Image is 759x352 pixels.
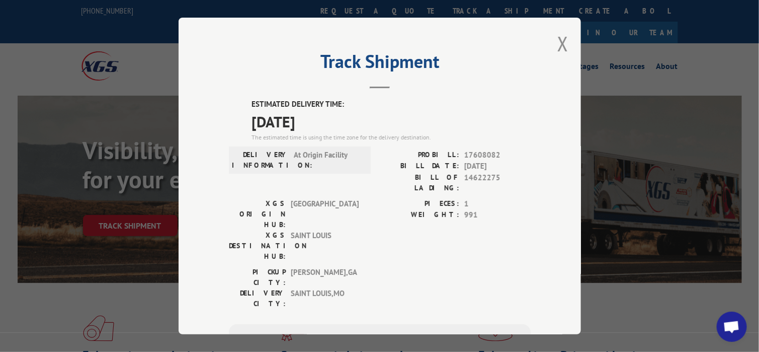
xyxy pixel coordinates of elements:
label: DELIVERY CITY: [229,288,286,309]
span: SAINT LOUIS , MO [291,288,359,309]
span: SAINT LOUIS [291,230,359,262]
div: The estimated time is using the time zone for the delivery destination. [251,133,531,142]
label: XGS DESTINATION HUB: [229,230,286,262]
span: [DATE] [464,161,531,172]
label: BILL OF LADING: [380,172,459,193]
label: BILL DATE: [380,161,459,172]
span: At Origin Facility [294,150,362,171]
button: Close modal [557,30,568,57]
label: WEIGHT: [380,209,459,221]
label: ESTIMATED DELIVERY TIME: [251,99,531,110]
h2: Track Shipment [229,54,531,74]
span: [GEOGRAPHIC_DATA] [291,198,359,230]
span: 17608082 [464,150,531,161]
span: [DATE] [251,110,531,133]
div: Open chat [717,312,747,342]
label: PICKUP CITY: [229,267,286,288]
span: [PERSON_NAME] , GA [291,267,359,288]
label: DELIVERY INFORMATION: [232,150,289,171]
span: 991 [464,209,531,221]
label: XGS ORIGIN HUB: [229,198,286,230]
span: 14622275 [464,172,531,193]
label: PIECES: [380,198,459,210]
label: PROBILL: [380,150,459,161]
span: 1 [464,198,531,210]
